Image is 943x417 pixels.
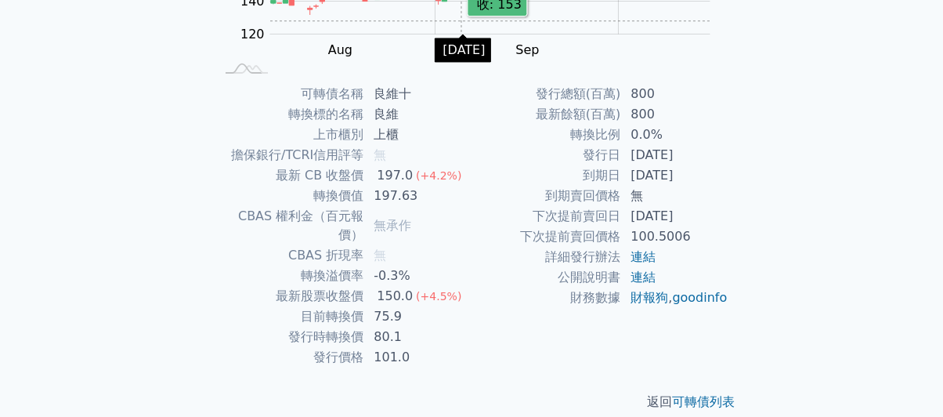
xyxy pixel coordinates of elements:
td: 公開說明書 [471,267,621,288]
span: (+4.2%) [416,169,461,182]
td: 轉換標的名稱 [215,104,364,125]
td: 800 [621,84,728,104]
td: 下次提前賣回日 [471,206,621,227]
tspan: 120 [240,27,265,42]
td: 最新股票收盤價 [215,286,364,306]
a: 財報狗 [630,290,668,305]
a: 可轉債列表 [672,394,735,409]
td: CBAS 權利金（百元報價） [215,206,364,245]
div: 197.0 [374,166,416,185]
td: 100.5006 [621,227,728,247]
span: (+4.5%) [416,290,461,303]
td: [DATE] [621,206,728,227]
tspan: Aug [328,42,352,57]
td: CBAS 折現率 [215,245,364,266]
td: 轉換溢價率 [215,266,364,286]
td: 到期日 [471,165,621,186]
td: 101.0 [364,347,471,368]
div: 150.0 [374,287,416,306]
td: 發行價格 [215,347,364,368]
td: [DATE] [621,145,728,165]
td: 197.63 [364,186,471,206]
td: 發行總額(百萬) [471,84,621,104]
td: 詳細發行辦法 [471,247,621,267]
span: 無 [374,248,386,263]
td: 發行日 [471,145,621,165]
td: 良維 [364,104,471,125]
a: 連結 [630,270,656,285]
td: 最新餘額(百萬) [471,104,621,125]
td: 80.1 [364,327,471,347]
td: 800 [621,104,728,125]
td: , [621,288,728,308]
td: 到期賣回價格 [471,186,621,206]
p: 返回 [196,393,747,412]
td: 可轉債名稱 [215,84,364,104]
a: 連結 [630,249,656,264]
td: 0.0% [621,125,728,145]
td: [DATE] [621,165,728,186]
td: 財務數據 [471,288,621,308]
td: 無 [621,186,728,206]
td: 最新 CB 收盤價 [215,165,364,186]
span: 無承作 [374,218,411,233]
td: 上市櫃別 [215,125,364,145]
td: 下次提前賣回價格 [471,227,621,247]
td: 發行時轉換價 [215,327,364,347]
td: -0.3% [364,266,471,286]
tspan: Sep [515,42,539,57]
td: 75.9 [364,306,471,327]
span: 無 [374,147,386,162]
td: 上櫃 [364,125,471,145]
td: 轉換價值 [215,186,364,206]
td: 目前轉換價 [215,306,364,327]
td: 轉換比例 [471,125,621,145]
td: 良維十 [364,84,471,104]
a: goodinfo [672,290,727,305]
td: 擔保銀行/TCRI信用評等 [215,145,364,165]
